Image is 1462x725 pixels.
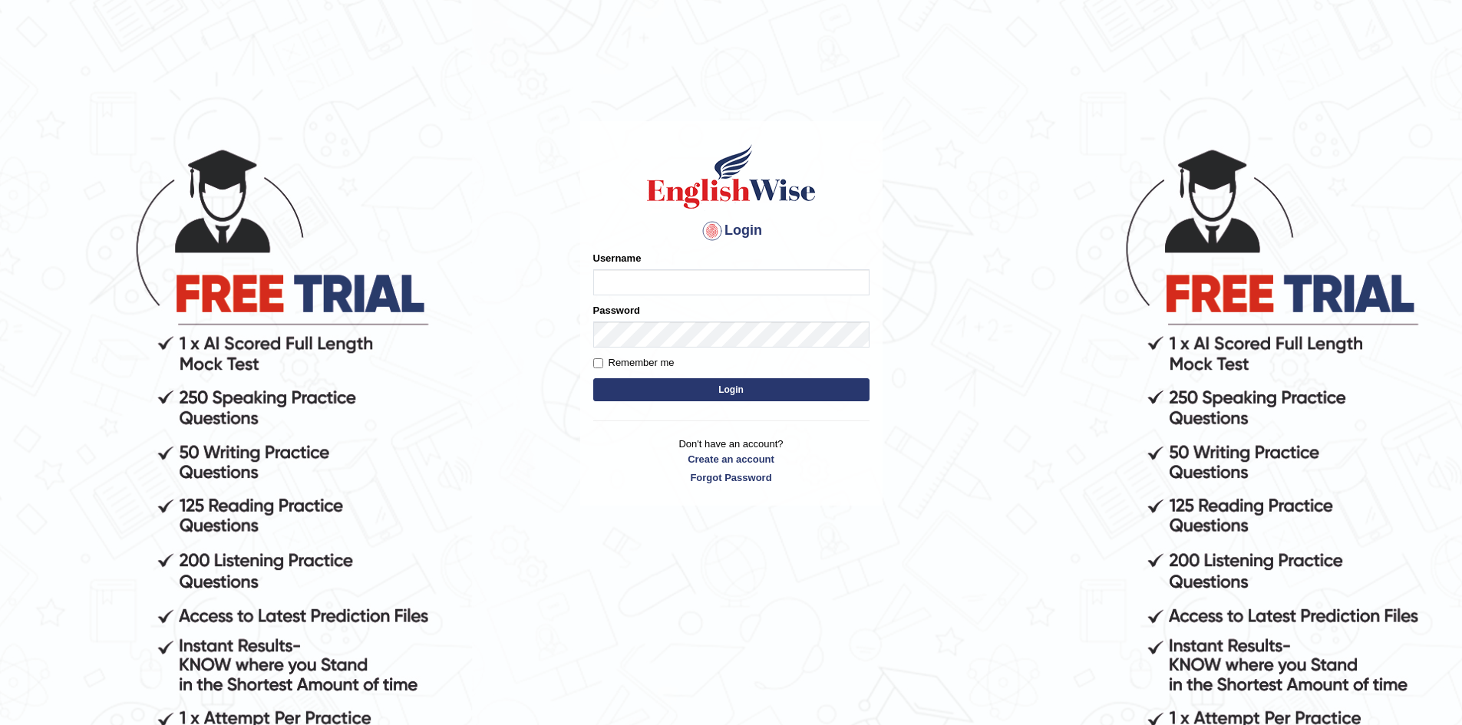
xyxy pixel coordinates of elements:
label: Username [593,251,642,265]
a: Create an account [593,452,870,466]
label: Password [593,303,640,318]
input: Remember me [593,358,603,368]
button: Login [593,378,870,401]
a: Forgot Password [593,470,870,485]
p: Don't have an account? [593,437,870,484]
label: Remember me [593,355,675,371]
img: Logo of English Wise sign in for intelligent practice with AI [644,142,819,211]
h4: Login [593,219,870,243]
